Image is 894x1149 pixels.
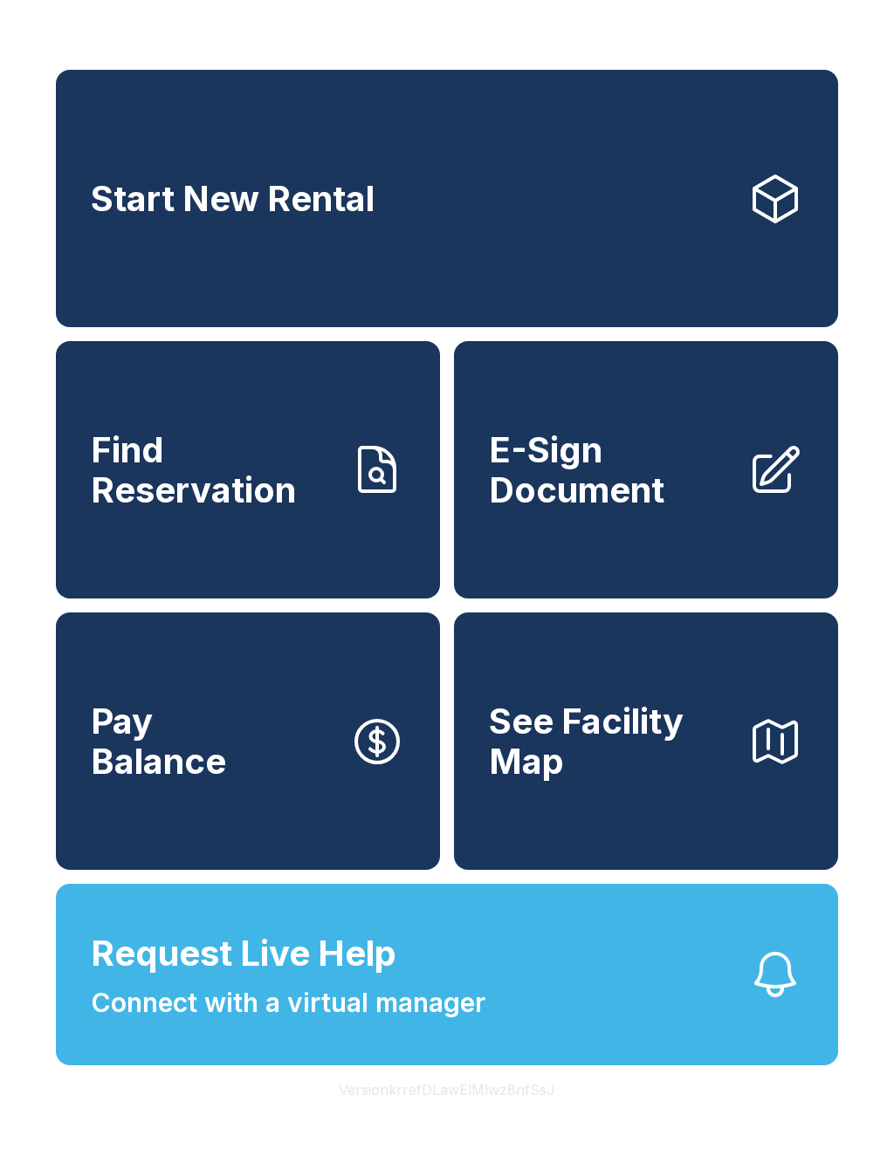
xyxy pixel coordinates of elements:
[91,927,396,980] span: Request Live Help
[454,612,838,870] button: See Facility Map
[325,1065,569,1114] button: VersionkrrefDLawElMlwz8nfSsJ
[91,430,335,510] span: Find Reservation
[489,430,733,510] span: E-Sign Document
[91,983,485,1022] span: Connect with a virtual manager
[56,341,440,598] a: Find Reservation
[454,341,838,598] a: E-Sign Document
[91,179,375,219] span: Start New Rental
[56,70,838,327] a: Start New Rental
[489,701,733,781] span: See Facility Map
[56,612,440,870] button: PayBalance
[56,884,838,1065] button: Request Live HelpConnect with a virtual manager
[91,701,226,781] span: Pay Balance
